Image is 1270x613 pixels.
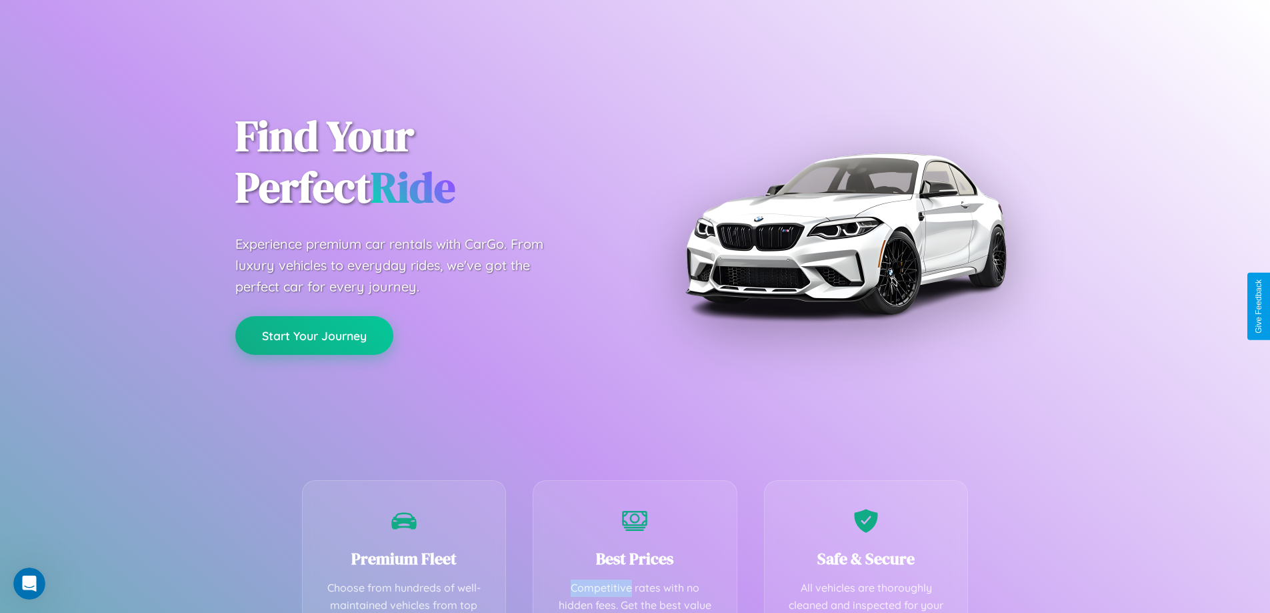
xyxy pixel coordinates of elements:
span: Ride [371,158,455,216]
h3: Safe & Secure [785,548,948,570]
h3: Best Prices [553,548,717,570]
iframe: Intercom live chat [13,568,45,600]
button: Start Your Journey [235,316,393,355]
img: Premium BMW car rental vehicle [679,67,1012,400]
h3: Premium Fleet [323,548,486,570]
p: Experience premium car rentals with CarGo. From luxury vehicles to everyday rides, we've got the ... [235,233,569,297]
div: Give Feedback [1254,279,1263,334]
h1: Find Your Perfect [235,111,615,213]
